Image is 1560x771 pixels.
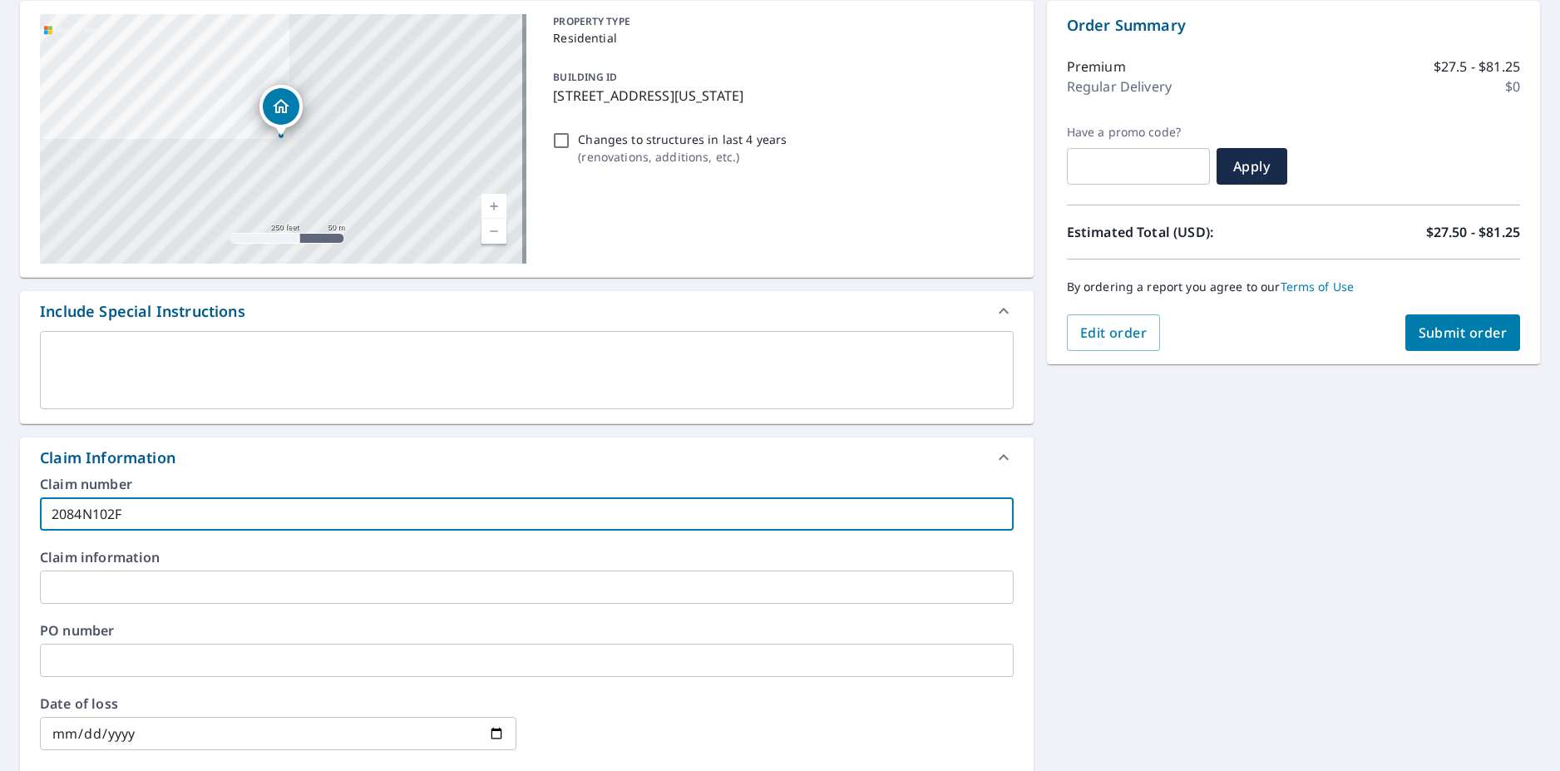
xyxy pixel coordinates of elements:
label: PO number [40,624,1014,637]
p: Changes to structures in last 4 years [578,131,787,148]
p: $27.5 - $81.25 [1434,57,1520,77]
p: PROPERTY TYPE [553,14,1006,29]
div: Dropped pin, building 1, Residential property, 12030 Bion Dr Fort Washington, MD 20744 [259,85,303,136]
div: Claim Information [40,447,175,469]
a: Current Level 17, Zoom Out [481,219,506,244]
label: Have a promo code? [1067,125,1210,140]
p: By ordering a report you agree to our [1067,279,1520,294]
label: Claim information [40,551,1014,564]
label: Date of loss [40,697,516,710]
span: Submit order [1419,324,1508,342]
p: BUILDING ID [553,70,617,84]
a: Current Level 17, Zoom In [481,194,506,219]
a: Terms of Use [1281,279,1355,294]
span: Edit order [1080,324,1148,342]
button: Submit order [1405,314,1521,351]
p: Residential [553,29,1006,47]
p: $0 [1505,77,1520,96]
button: Edit order [1067,314,1161,351]
p: Order Summary [1067,14,1520,37]
div: Include Special Instructions [20,291,1034,331]
p: ( renovations, additions, etc. ) [578,148,787,166]
p: $27.50 - $81.25 [1426,222,1520,242]
div: Include Special Instructions [40,300,245,323]
p: Regular Delivery [1067,77,1172,96]
div: Claim Information [20,437,1034,477]
span: Apply [1230,157,1274,175]
p: [STREET_ADDRESS][US_STATE] [553,86,1006,106]
label: Claim number [40,477,1014,491]
p: Estimated Total (USD): [1067,222,1294,242]
button: Apply [1217,148,1287,185]
p: Premium [1067,57,1126,77]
